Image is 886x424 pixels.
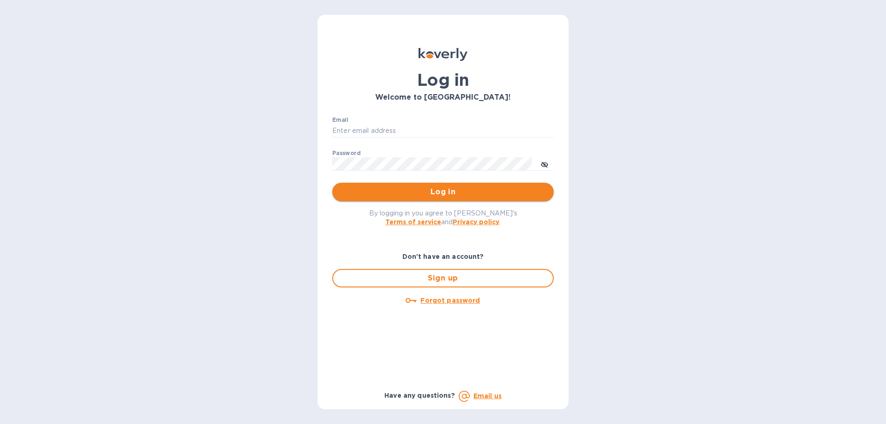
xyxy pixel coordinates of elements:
[420,297,480,304] u: Forgot password
[332,150,360,156] label: Password
[332,124,554,138] input: Enter email address
[384,392,455,399] b: Have any questions?
[535,155,554,173] button: toggle password visibility
[453,218,499,226] a: Privacy policy
[332,117,348,123] label: Email
[402,253,484,260] b: Don't have an account?
[332,70,554,90] h1: Log in
[419,48,467,61] img: Koverly
[385,218,441,226] a: Terms of service
[369,209,517,226] span: By logging in you agree to [PERSON_NAME]'s and .
[332,269,554,287] button: Sign up
[340,186,546,197] span: Log in
[341,273,545,284] span: Sign up
[332,183,554,201] button: Log in
[473,392,502,400] a: Email us
[332,93,554,102] h3: Welcome to [GEOGRAPHIC_DATA]!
